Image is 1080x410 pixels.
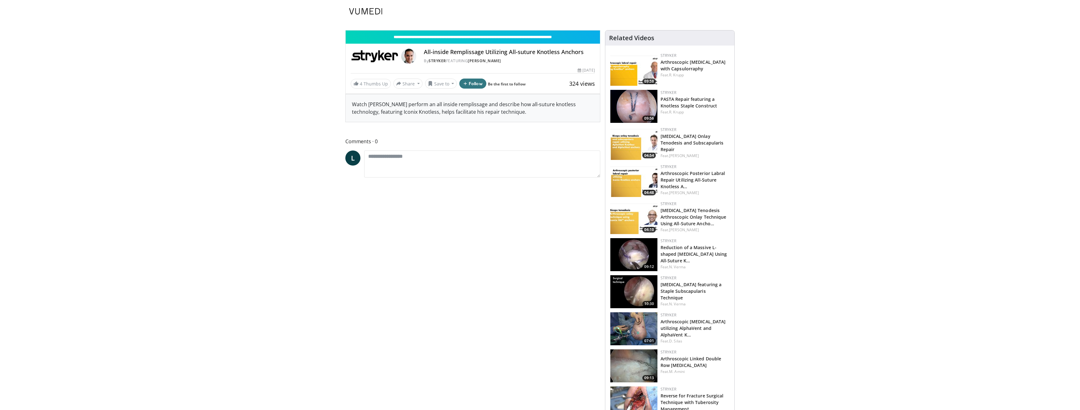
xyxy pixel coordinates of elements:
[642,375,656,381] span: 09:13
[642,227,656,232] span: 04:10
[669,190,699,195] a: [PERSON_NAME]
[661,201,676,206] a: Stryker
[661,244,727,264] a: Reduction of a Massive L-shaped [MEDICAL_DATA] Using All-Suture K…
[610,238,657,271] a: 09:12
[610,53,657,86] a: 09:59
[609,34,654,42] h4: Related Videos
[610,312,657,345] a: 07:01
[610,275,657,308] img: 0c4b1697-a226-48cb-bd9f-86dfa1eb168c.150x105_q85_crop-smart_upscale.jpg
[610,164,657,197] img: d2f6a426-04ef-449f-8186-4ca5fc42937c.150x105_q85_crop-smart_upscale.jpg
[610,164,657,197] a: 04:48
[488,81,526,87] a: Be the first to follow
[642,264,656,270] span: 09:12
[569,80,595,87] span: 324 views
[642,116,656,121] span: 09:56
[360,81,362,87] span: 4
[669,369,685,374] a: M. Amini
[661,207,726,227] a: [MEDICAL_DATA] Tenodesis Arthroscopic Onlay Technique Using All-Suture Ancho…
[610,238,657,271] img: 16e0862d-dfc8-4e5d-942e-77f3ecacd95c.150x105_q85_crop-smart_upscale.jpg
[610,127,657,160] a: 04:54
[349,8,382,14] img: VuMedi Logo
[661,59,726,72] a: Arthroscopic [MEDICAL_DATA] with Capsulorraphy
[642,338,656,344] span: 07:01
[661,356,721,368] a: Arthroscopic Linked Double Row [MEDICAL_DATA]
[661,170,729,189] h3: Arthroscopic Posterior Labral Repair Utilizing All-Suture Knotless Anchors
[669,72,684,78] a: R. Krupp
[610,90,657,123] img: 84acc7eb-cb93-455a-a344-5c35427a46c1.png.150x105_q85_crop-smart_upscale.png
[610,349,657,382] img: a30269bc-4a8a-40f4-b17f-c9d22eedbbc1.150x105_q85_crop-smart_upscale.jpg
[661,190,729,196] div: Feat.
[669,301,686,307] a: N. Verma
[661,282,722,301] a: [MEDICAL_DATA] featuring a Staple Subscapularis Technique
[661,386,676,392] a: Stryker
[661,164,676,169] a: Stryker
[669,264,686,270] a: N. Verma
[661,72,729,78] div: Feat.
[401,49,416,64] img: Avatar
[661,207,729,227] h3: Biceps Tenodesis Arthroscopic Onlay Technique Using All-Suture Anchors
[669,153,699,158] a: [PERSON_NAME]
[669,227,699,232] a: [PERSON_NAME]
[661,90,676,95] a: Stryker
[642,153,656,158] span: 04:54
[661,301,729,307] div: Feat.
[661,127,676,132] a: Stryker
[661,96,717,109] a: PASTA Repair featuring a Knotless Staple Construct
[351,49,399,64] img: Stryker
[610,127,657,160] img: f0e53f01-d5db-4f12-81ed-ecc49cba6117.150x105_q85_crop-smart_upscale.jpg
[661,318,729,338] h3: Arthroscopic Rotator Cuff Repair utilizing AlphaVent and AlphaVent Knotless Anchors
[661,264,729,270] div: Feat.
[429,58,446,63] a: Stryker
[661,338,729,344] div: Feat.
[661,275,676,281] a: Stryker
[642,190,656,195] span: 04:48
[610,312,657,345] img: 2ae85b3a-a21a-48e3-8c90-c15988de7509.150x105_q85_crop-smart_upscale.jpg
[459,79,486,89] button: Follow
[610,201,657,234] a: 04:10
[661,349,676,355] a: Stryker
[669,109,684,115] a: R. Krupp
[661,109,729,115] div: Feat.
[661,53,676,58] a: Stryker
[345,137,600,145] span: Comments 0
[642,301,656,307] span: 10:30
[661,319,726,338] a: Arthroscopic [MEDICAL_DATA] utilizing AlphaVent and AlphaVent K…
[610,53,657,86] img: c8a3b2cc-5bd4-4878-862c-e86fdf4d853b.150x105_q85_crop-smart_upscale.jpg
[346,94,600,122] div: Watch [PERSON_NAME] perform an all inside remplissage and describe how all-suture knotless techno...
[610,349,657,382] a: 09:13
[610,90,657,123] a: 09:56
[661,133,724,152] a: [MEDICAL_DATA] Onlay Tenodesis and Subscapularis Repair
[578,68,595,73] div: [DATE]
[661,227,729,233] div: Feat.
[661,170,725,189] a: Arthroscopic Posterior Labral Repair Utilizing All-Suture Knotless A…
[661,153,729,159] div: Feat.
[661,238,676,243] a: Stryker
[345,150,360,166] a: L
[661,369,729,374] div: Feat.
[351,79,391,89] a: 4 Thumbs Up
[393,79,423,89] button: Share
[424,58,595,64] div: By FEATURING
[610,201,657,234] img: dd3c9599-9b8f-4523-a967-19256dd67964.150x105_q85_crop-smart_upscale.jpg
[669,338,682,344] a: D. Silas
[468,58,501,63] a: [PERSON_NAME]
[425,79,457,89] button: Save to
[610,275,657,308] a: 10:30
[642,79,656,84] span: 09:59
[661,244,729,264] h3: Reduction of a Massive L-shaped Rotator Cuff Tear Using All-Suture Knotless Technology
[424,49,595,56] h4: All-inside Remplissage Utilizing All-suture Knotless Anchors
[661,312,676,318] a: Stryker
